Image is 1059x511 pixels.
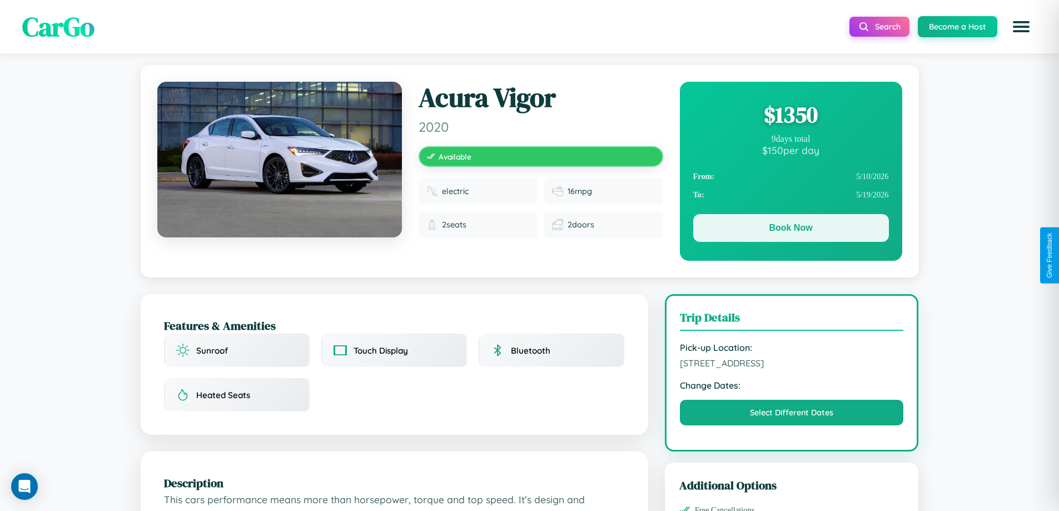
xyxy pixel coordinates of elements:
[693,172,715,181] strong: From:
[22,8,95,45] span: CarGo
[680,400,904,425] button: Select Different Dates
[552,186,563,197] img: Fuel efficiency
[354,345,408,356] span: Touch Display
[680,342,904,353] strong: Pick-up Location:
[196,345,228,356] span: Sunroof
[680,380,904,391] strong: Change Dates:
[693,144,889,156] div: $ 150 per day
[1006,11,1037,42] button: Open menu
[11,473,38,500] div: Open Intercom Messenger
[426,186,437,197] img: Fuel type
[439,152,471,161] span: Available
[680,309,904,331] h3: Trip Details
[1046,233,1053,278] div: Give Feedback
[679,477,904,493] h3: Additional Options
[196,390,250,400] span: Heated Seats
[164,317,625,334] h2: Features & Amenities
[419,82,663,114] h1: Acura Vigor
[693,190,704,200] strong: To:
[693,100,889,130] div: $ 1350
[442,220,466,230] span: 2 seats
[442,186,469,196] span: electric
[693,186,889,204] div: 5 / 19 / 2026
[426,219,437,230] img: Seats
[568,186,592,196] span: 16 mpg
[693,214,889,242] button: Book Now
[693,134,889,144] div: 9 days total
[568,220,594,230] span: 2 doors
[164,475,625,491] h2: Description
[849,17,909,37] button: Search
[680,358,904,369] span: [STREET_ADDRESS]
[419,118,663,135] span: 2020
[875,22,901,32] span: Search
[552,219,563,230] img: Doors
[511,345,550,356] span: Bluetooth
[157,82,402,237] img: Acura Vigor 2020
[918,16,997,37] button: Become a Host
[693,167,889,186] div: 5 / 10 / 2026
